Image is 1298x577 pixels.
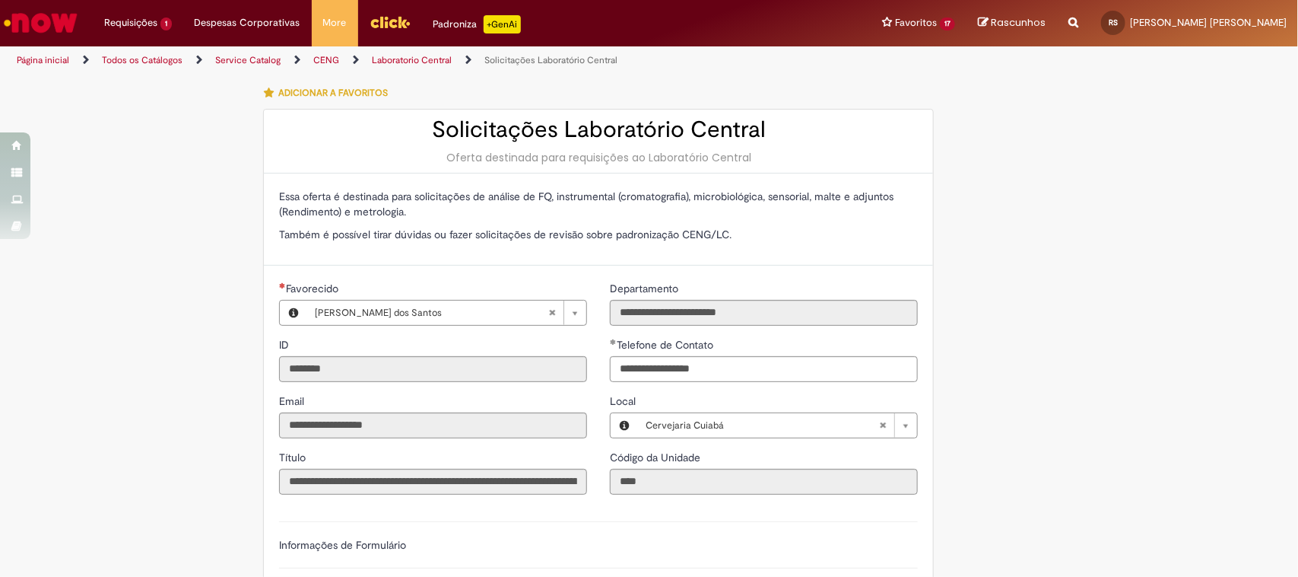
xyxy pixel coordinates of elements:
[279,451,309,464] span: Somente leitura - Título
[279,394,307,409] label: Somente leitura - Email
[541,301,563,325] abbr: Limpar campo Favorecido
[991,15,1046,30] span: Rascunhos
[104,15,157,30] span: Requisições
[895,15,937,30] span: Favoritos
[978,16,1046,30] a: Rascunhos
[280,301,307,325] button: Favorecido, Visualizar este registro Rogerio Junior Lazareti dos Santos
[370,11,411,33] img: click_logo_yellow_360x200.png
[610,469,918,495] input: Código da Unidade
[279,337,292,352] label: Somente leitura - ID
[263,77,396,109] button: Adicionar a Favoritos
[279,282,286,288] span: Obrigatório Preenchido
[484,15,521,33] p: +GenAi
[278,87,388,99] span: Adicionar a Favoritos
[433,15,521,33] div: Padroniza
[617,338,716,352] span: Telefone de Contato
[610,356,918,382] input: Telefone de Contato
[1109,18,1118,27] span: RS
[279,413,587,438] input: Email
[610,282,681,295] span: Somente leitura - Departamento
[638,413,917,438] a: Cervejaria CuiabáLimpar campo Local
[646,413,879,438] span: Cervejaria Cuiabá
[610,300,918,326] input: Departamento
[279,189,918,219] p: Essa oferta é destinada para solicitações de análise de FQ, instrumental (cromatografia), microbi...
[610,394,639,408] span: Local
[610,451,703,464] span: Somente leitura - Código da Unidade
[372,54,452,66] a: Laboratorio Central
[610,450,703,465] label: Somente leitura - Código da Unidade
[313,54,339,66] a: CENG
[610,339,617,345] span: Obrigatório Preenchido
[484,54,617,66] a: Solicitações Laboratório Central
[2,8,80,38] img: ServiceNow
[315,301,548,325] span: [PERSON_NAME] dos Santos
[279,538,406,552] label: Informações de Formulário
[871,413,894,438] abbr: Limpar campo Local
[102,54,182,66] a: Todos os Catálogos
[279,356,587,382] input: ID
[610,281,681,296] label: Somente leitura - Departamento
[307,301,586,325] a: [PERSON_NAME] dos SantosLimpar campo Favorecido
[286,282,341,295] span: Necessários - Favorecido
[279,469,587,495] input: Título
[940,18,955,30] span: 17
[279,227,918,242] p: Também é possível tirar dúvidas ou fazer solicitações de revisão sobre padronização CENG/LC.
[160,18,172,30] span: 1
[1130,16,1287,29] span: [PERSON_NAME] [PERSON_NAME]
[279,450,309,465] label: Somente leitura - Título
[279,117,918,142] h2: Solicitações Laboratório Central
[279,150,918,165] div: Oferta destinada para requisições ao Laboratório Central
[323,15,347,30] span: More
[11,46,854,75] ul: Trilhas de página
[17,54,69,66] a: Página inicial
[195,15,300,30] span: Despesas Corporativas
[215,54,281,66] a: Service Catalog
[279,338,292,352] span: Somente leitura - ID
[279,394,307,408] span: Somente leitura - Email
[611,413,638,438] button: Local, Visualizar este registro Cervejaria Cuiabá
